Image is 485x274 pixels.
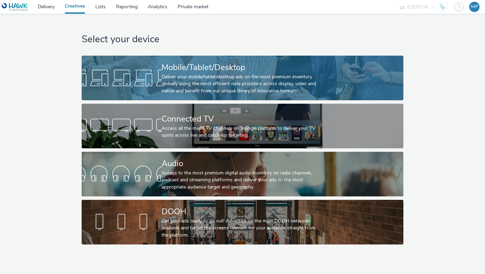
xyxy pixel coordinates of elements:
a: Connected TVAccess all the major TV channels on a single platform to deliver your TV spots across... [82,104,403,148]
div: Access to the most premium digital audio inventory on radio channels, podcast and streaming platf... [162,170,321,191]
div: Deliver your mobile/tablet/desktop ads on the most premium inventory globally using the most effi... [162,73,321,94]
img: undefined Logo [2,3,28,11]
a: Hawk Academy [438,1,451,12]
h1: Select your device [82,33,403,46]
div: Connected TV [162,113,321,125]
div: DOOH [162,206,321,218]
a: DOOHGet your ads ready to go out! Advertise on the main DOOH networks available and target the sc... [82,200,403,244]
div: Audio [162,158,321,170]
a: Mobile/Tablet/DesktopDeliver your mobile/tablet/desktop ads on the most premium inventory globall... [82,56,403,100]
div: MP [471,2,478,12]
img: Hawk Academy [438,1,448,12]
div: Mobile/Tablet/Desktop [162,61,321,73]
a: AudioAccess to the most premium digital audio inventory on radio channels, podcast and streaming ... [82,152,403,196]
div: Access all the major TV channels on a single platform to deliver your TV spots across live and ca... [162,125,321,139]
div: Get your ads ready to go out! Advertise on the main DOOH networks available and target the screen... [162,218,321,239]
